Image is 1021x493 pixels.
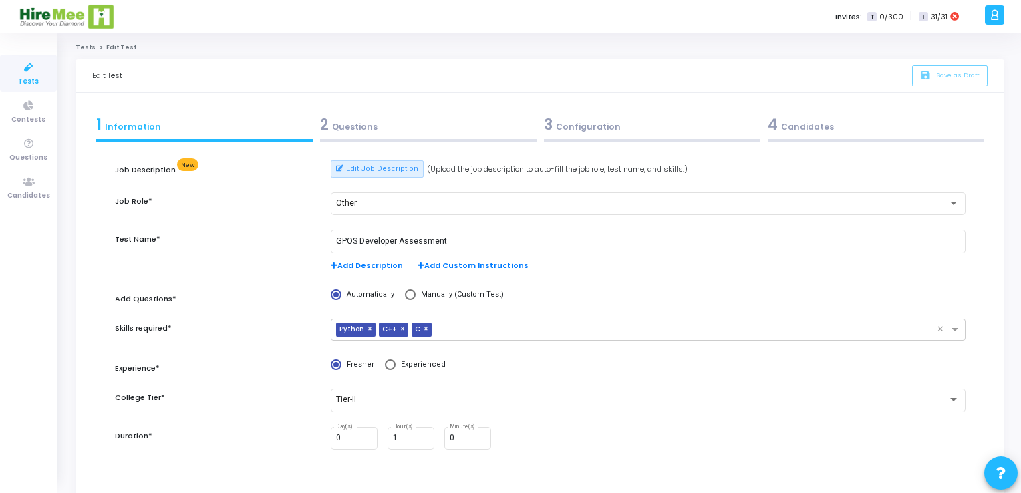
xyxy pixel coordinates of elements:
[92,110,316,146] a: 1Information
[19,3,116,30] img: logo
[320,114,329,135] span: 2
[768,114,984,136] div: Candidates
[320,114,537,136] div: Questions
[96,114,313,136] div: Information
[418,260,529,271] span: Add Custom Instructions
[336,198,357,208] span: Other
[920,70,934,81] i: save
[106,43,136,51] span: Edit Test
[341,359,374,371] span: Fresher
[544,114,760,136] div: Configuration
[331,260,403,271] span: Add Description
[76,43,1004,52] nav: breadcrumb
[544,114,553,135] span: 3
[427,164,688,175] span: (Upload the job description to auto-fill the job role, test name, and skills.)
[115,323,172,334] label: Skills required*
[368,323,376,337] span: ×
[18,76,39,88] span: Tests
[316,110,540,146] a: 2Questions
[919,12,927,22] span: I
[115,234,160,245] label: Test Name*
[867,12,876,22] span: T
[764,110,988,146] a: 4Candidates
[931,11,947,23] span: 31/31
[540,110,764,146] a: 3Configuration
[115,293,176,305] label: Add Questions*
[177,158,198,171] span: New
[400,323,408,337] span: ×
[835,11,862,23] label: Invites:
[912,65,988,86] button: saveSave as Draft
[115,164,199,176] label: Job Description
[424,323,432,337] span: ×
[346,164,418,175] span: Edit Job Description
[416,289,504,301] span: Manually (Custom Test)
[115,392,165,403] label: College Tier*
[910,9,912,23] span: |
[336,395,356,404] span: Tier-II
[115,430,152,442] label: Duration*
[115,196,152,207] label: Job Role*
[768,114,778,135] span: 4
[412,323,424,337] span: C
[115,363,160,374] label: Experience*
[331,160,424,178] button: Edit Job Description
[379,323,400,337] span: C++
[936,71,980,79] span: Save as Draft
[92,59,122,92] div: Edit Test
[341,289,394,301] span: Automatically
[76,43,96,51] a: Tests
[336,323,368,337] span: Python
[879,11,903,23] span: 0/300
[96,114,102,135] span: 1
[7,190,50,202] span: Candidates
[11,114,45,126] span: Contests
[9,152,47,164] span: Questions
[937,323,948,337] span: Clear all
[396,359,446,371] span: Experienced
